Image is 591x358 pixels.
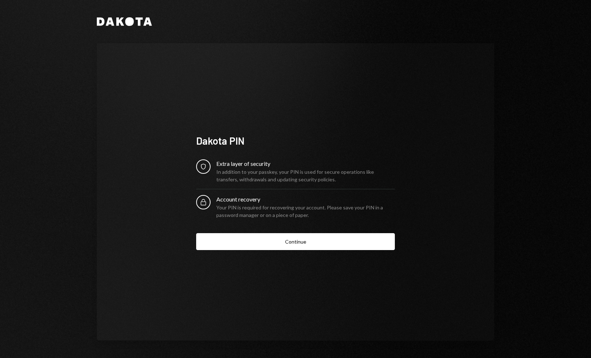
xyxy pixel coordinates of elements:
div: Dakota PIN [196,134,395,148]
div: In addition to your passkey, your PIN is used for secure operations like transfers, withdrawals a... [216,168,395,183]
div: Extra layer of security [216,159,395,168]
div: Your PIN is required for recovering your account. Please save your PIN in a password manager or o... [216,204,395,219]
button: Continue [196,233,395,250]
div: Account recovery [216,195,395,204]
